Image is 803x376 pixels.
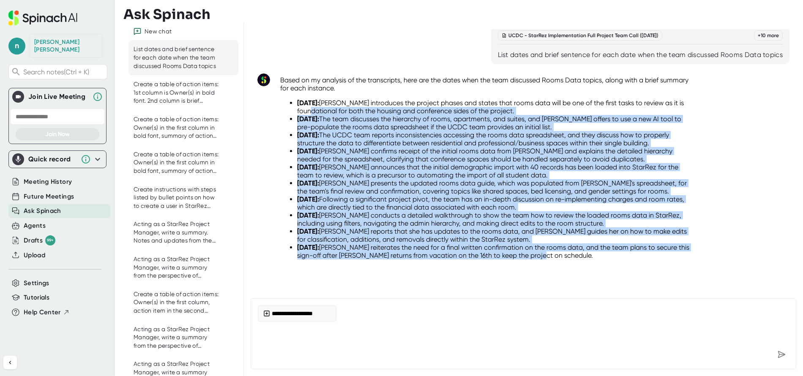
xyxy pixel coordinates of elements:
div: List dates and brief sentence for each date when the team discussed Rooms Data topics [134,45,221,70]
li: [PERSON_NAME] reports that she has updates to the rooms data, and [PERSON_NAME] guides her on how... [297,227,693,243]
span: Help Center [24,308,61,317]
button: Collapse sidebar [3,356,17,369]
div: Join Live Meeting [28,93,88,101]
img: Join Live Meeting [14,93,22,101]
div: Acting as a StarRez Project Manager, write a summary from the perspective of Nicole. Notes and up... [134,255,221,280]
button: Tutorials [24,293,49,302]
div: New chat [145,28,172,35]
p: Based on my analysis of the transcripts, here are the dates when the team discussed Rooms Data to... [280,76,693,92]
button: Ask Spinach [24,206,61,216]
li: [PERSON_NAME] presents the updated rooms data guide, which was populated from [PERSON_NAME]'s spr... [297,179,693,195]
div: Create a table of action items: 1st column is Owner(s) in bold font. 2nd column is brief summary ... [134,80,221,105]
li: Following a significant project pivot, the team has an in-depth discussion on re-implementing cha... [297,195,693,211]
div: UCDC - StarRez Implementation Full Project Team Call ([DATE]) [498,30,662,41]
span: Join Now [45,131,70,138]
li: [PERSON_NAME] announces that the initial demographic import with 40 records has been loaded into ... [297,163,693,179]
strong: [DATE]: [297,227,319,235]
button: Join Now [16,128,99,140]
h3: Ask Spinach [123,6,210,22]
div: Acting as a StarRez Project Manager, write a summary. Notes and updates from the call are below: ... [134,220,221,245]
li: The team discusses the hierarchy of rooms, apartments, and suites, and [PERSON_NAME] offers to us... [297,115,693,131]
strong: [DATE]: [297,179,319,187]
div: List dates and brief sentence for each date when the team discussed Rooms Data topics [498,51,783,59]
div: Create a table of action items: Owner(s) in the first column in bold font, summary of action item... [134,150,221,175]
div: Acting as a StarRez Project Manager, write a summary from the perspective of Nicole. Notes and up... [134,325,221,350]
div: + 10 more [754,30,783,41]
div: Nicole Kelly [34,38,98,53]
div: Quick record [12,151,103,168]
div: 99+ [45,235,55,245]
span: Search notes (Ctrl + K) [23,68,105,76]
span: n [8,38,25,54]
div: Quick record [28,155,76,163]
button: Agents [24,221,46,231]
li: [PERSON_NAME] introduces the project phases and states that rooms data will be one of the first t... [297,99,693,115]
button: Drafts 99+ [24,235,55,245]
strong: [DATE]: [297,211,319,219]
strong: [DATE]: [297,163,319,171]
div: Drafts [24,235,55,245]
li: The UCDC team reports inconsistencies accessing the rooms data spreadsheet, and they discuss how ... [297,131,693,147]
div: Create instructions with steps listed by bullet points on how to create a user in StarRez Web [134,185,221,210]
button: Future Meetings [24,192,74,202]
div: Join Live MeetingJoin Live Meeting [12,88,103,105]
li: [PERSON_NAME] conducts a detailed walkthrough to show the team how to review the loaded rooms dat... [297,211,693,227]
div: Create a table of action items: Owner(s) in the first column, action item in the second column, a... [134,290,221,315]
strong: [DATE]: [297,99,319,107]
button: Meeting History [24,177,72,187]
strong: [DATE]: [297,147,319,155]
button: Help Center [24,308,70,317]
strong: [DATE]: [297,243,319,251]
li: [PERSON_NAME] confirms receipt of the initial rooms data from [PERSON_NAME] and explains the deta... [297,147,693,163]
button: Settings [24,278,49,288]
strong: [DATE]: [297,131,319,139]
li: [PERSON_NAME] reiterates the need for a final written confirmation on the rooms data, and the tea... [297,243,693,259]
button: Upload [24,251,45,260]
strong: [DATE]: [297,195,319,203]
div: Send message [774,347,789,362]
strong: [DATE]: [297,115,319,123]
div: Create a table of action items: Owner(s) in the first column in bold font, summary of action item... [134,115,221,140]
